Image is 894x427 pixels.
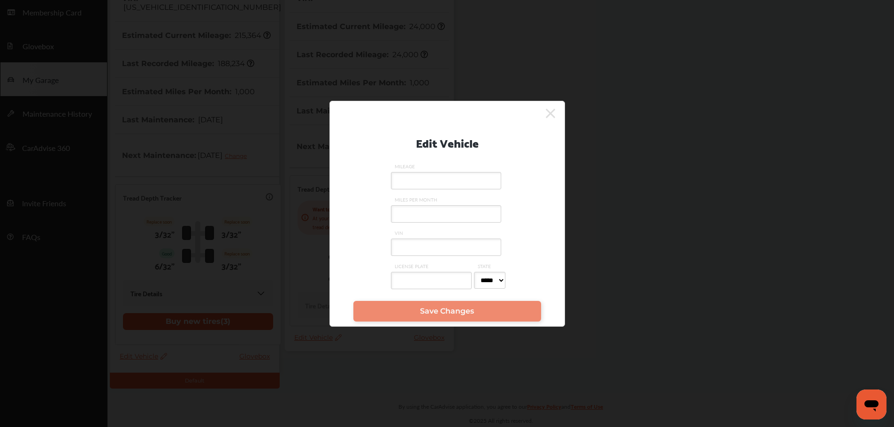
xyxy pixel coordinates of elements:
[474,263,508,270] span: STATE
[420,307,474,315] span: Save Changes
[474,272,505,289] select: STATE
[391,205,501,223] input: MILES PER MONTH
[391,239,501,256] input: VIN
[391,230,504,236] span: VIN
[856,390,886,420] iframe: Button to launch messaging window
[391,196,504,203] span: MILES PER MONTH
[391,272,472,289] input: LICENSE PLATE
[391,172,501,189] input: MILEAGE
[391,263,474,270] span: LICENSE PLATE
[353,301,541,322] a: Save Changes
[416,133,479,152] p: Edit Vehicle
[391,163,504,170] span: MILEAGE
